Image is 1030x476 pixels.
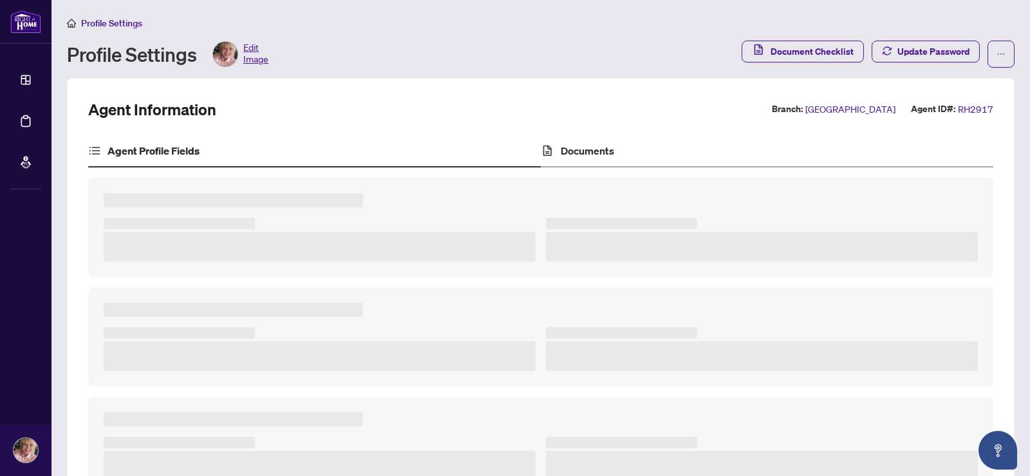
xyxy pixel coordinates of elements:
img: Profile Icon [14,438,38,462]
span: Update Password [897,41,969,62]
img: logo [10,10,41,33]
h4: Documents [561,143,614,158]
span: ellipsis [997,50,1006,59]
span: home [67,19,76,28]
span: Document Checklist [771,41,854,62]
div: Profile Settings [67,41,268,67]
button: Document Checklist [742,41,864,62]
button: Update Password [872,41,980,62]
span: [GEOGRAPHIC_DATA] [805,102,895,117]
h2: Agent Information [88,99,216,120]
span: Profile Settings [81,17,142,29]
label: Branch: [772,102,803,117]
img: Profile Icon [213,42,238,66]
label: Agent ID#: [911,102,955,117]
button: Open asap [979,431,1017,470]
h4: Agent Profile Fields [108,143,200,158]
span: Edit Image [243,41,268,67]
span: RH2917 [958,102,993,117]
